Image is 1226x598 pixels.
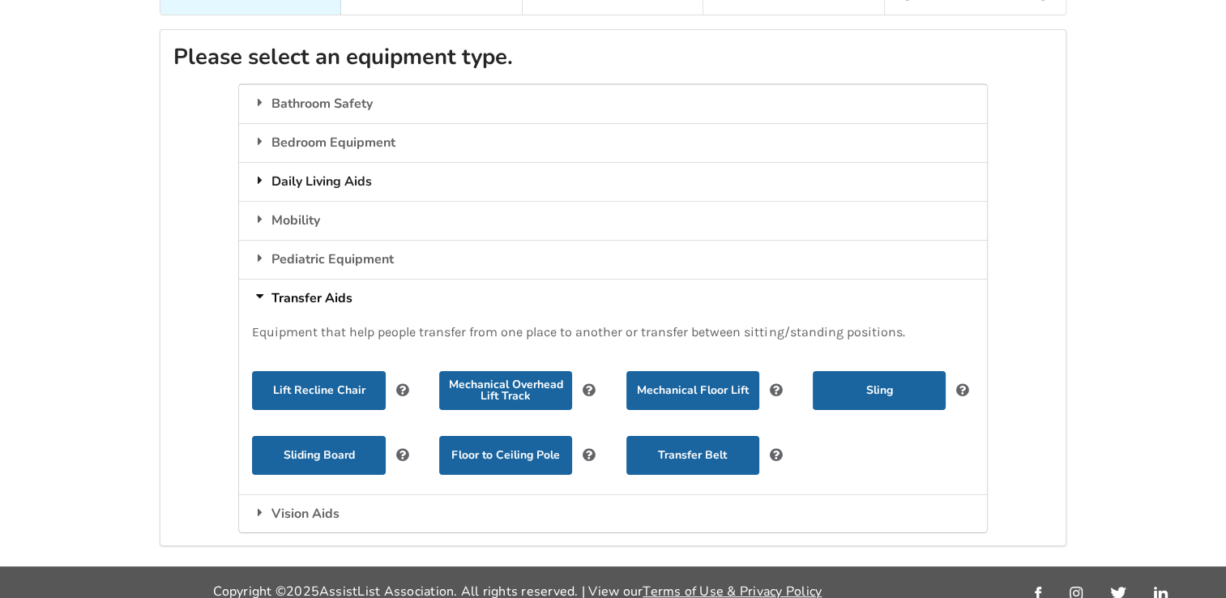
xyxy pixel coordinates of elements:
div: Mobility [239,201,986,240]
div: Pediatric Equipment [239,240,986,279]
div: Daily Living Aids [239,162,986,201]
div: Bedroom Equipment [239,123,986,162]
div: Bathroom Safety [239,84,986,123]
button: Lift Recline Chair [252,371,385,410]
button: Mechanical Overhead Lift Track [439,371,572,410]
h2: Please select an equipment type. [173,43,1053,71]
button: Floor to Ceiling Pole [439,436,572,475]
button: Mechanical Floor Lift [626,371,759,410]
button: Transfer Belt [626,436,759,475]
span: Equipment that help people transfer from one place to another or transfer between sitting/standin... [252,324,904,340]
button: Sliding Board [252,436,385,475]
div: Vision Aids [239,494,986,533]
button: Sling [813,371,946,410]
div: Transfer Aids [239,279,986,318]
